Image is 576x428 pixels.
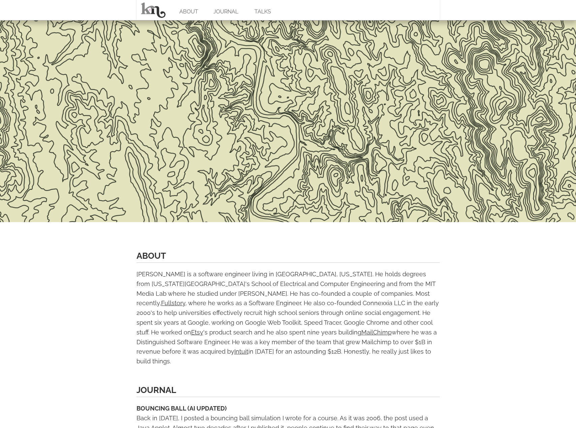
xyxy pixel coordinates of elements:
[361,329,392,336] a: MailChimp
[161,299,185,307] a: Fullstory
[191,329,203,336] a: Etsy
[234,348,248,355] a: Intuit
[137,405,227,412] a: BOUNCING BALL (AI UPDATED)
[137,251,166,261] a: ABOUT
[137,385,176,395] a: JOURNAL
[137,270,440,366] div: [PERSON_NAME] is a software engineer living in [GEOGRAPHIC_DATA], [US_STATE]. He holds degrees fr...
